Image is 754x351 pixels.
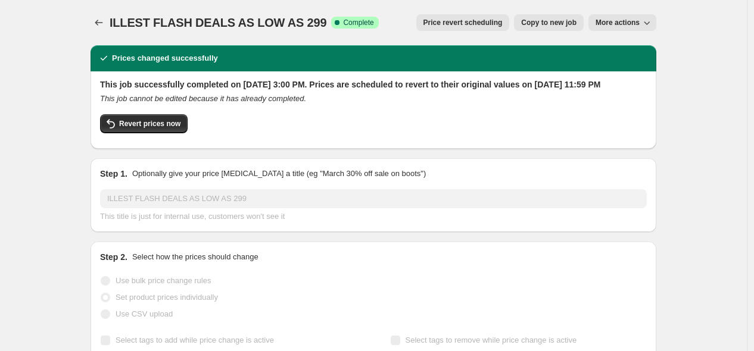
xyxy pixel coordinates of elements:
[100,114,188,133] button: Revert prices now
[423,18,503,27] span: Price revert scheduling
[116,293,218,302] span: Set product prices individually
[119,119,180,129] span: Revert prices now
[110,16,326,29] span: ILLEST FLASH DEALS AS LOW AS 299
[343,18,373,27] span: Complete
[116,336,274,344] span: Select tags to add while price change is active
[100,251,127,263] h2: Step 2.
[116,276,211,285] span: Use bulk price change rules
[132,168,426,180] p: Optionally give your price [MEDICAL_DATA] a title (eg "March 30% off sale on boots")
[514,14,584,31] button: Copy to new job
[100,94,306,103] i: This job cannot be edited because it has already completed.
[132,251,258,263] p: Select how the prices should change
[116,309,173,318] span: Use CSV upload
[416,14,510,31] button: Price revert scheduling
[100,79,647,90] h2: This job successfully completed on [DATE] 3:00 PM. Prices are scheduled to revert to their origin...
[100,212,285,221] span: This title is just for internal use, customers won't see it
[406,336,577,344] span: Select tags to remove while price change is active
[521,18,577,27] span: Copy to new job
[100,168,127,180] h2: Step 1.
[100,189,647,208] input: 30% off holiday sale
[596,18,640,27] span: More actions
[588,14,656,31] button: More actions
[112,52,218,64] h2: Prices changed successfully
[91,14,107,31] button: Price change jobs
